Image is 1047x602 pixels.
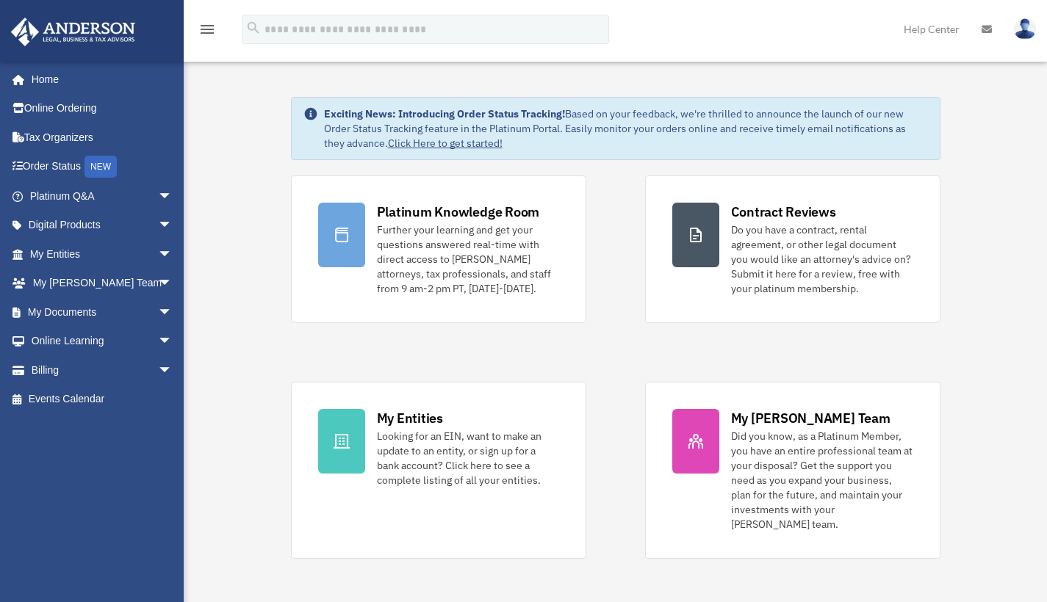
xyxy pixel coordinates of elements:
div: Contract Reviews [731,203,836,221]
div: Did you know, as a Platinum Member, you have an entire professional team at your disposal? Get th... [731,429,913,532]
a: Online Ordering [10,94,195,123]
div: My Entities [377,409,443,427]
div: Do you have a contract, rental agreement, or other legal document you would like an attorney's ad... [731,222,913,296]
span: arrow_drop_down [158,355,187,385]
span: arrow_drop_down [158,269,187,299]
a: Tax Organizers [10,123,195,152]
a: Digital Productsarrow_drop_down [10,211,195,240]
a: Online Learningarrow_drop_down [10,327,195,356]
a: Home [10,65,187,94]
a: Contract Reviews Do you have a contract, rental agreement, or other legal document you would like... [645,175,940,323]
a: Platinum Q&Aarrow_drop_down [10,181,195,211]
img: User Pic [1014,18,1036,40]
div: Looking for an EIN, want to make an update to an entity, or sign up for a bank account? Click her... [377,429,559,487]
a: My [PERSON_NAME] Teamarrow_drop_down [10,269,195,298]
img: Anderson Advisors Platinum Portal [7,18,140,46]
div: Platinum Knowledge Room [377,203,540,221]
a: Events Calendar [10,385,195,414]
a: Platinum Knowledge Room Further your learning and get your questions answered real-time with dire... [291,175,586,323]
span: arrow_drop_down [158,181,187,211]
strong: Exciting News: Introducing Order Status Tracking! [324,107,565,120]
span: arrow_drop_down [158,239,187,269]
a: menu [198,26,216,38]
i: menu [198,21,216,38]
div: My [PERSON_NAME] Team [731,409,891,427]
a: My Documentsarrow_drop_down [10,297,195,327]
a: My Entitiesarrow_drop_down [10,239,195,269]
span: arrow_drop_down [158,211,187,241]
a: My [PERSON_NAME] Team Did you know, as a Platinum Member, you have an entire professional team at... [645,382,940,559]
div: NEW [84,156,117,178]
a: Order StatusNEW [10,152,195,182]
a: Billingarrow_drop_down [10,355,195,385]
span: arrow_drop_down [158,297,187,327]
div: Further your learning and get your questions answered real-time with direct access to [PERSON_NAM... [377,222,559,296]
a: Click Here to get started! [388,137,503,150]
div: Based on your feedback, we're thrilled to announce the launch of our new Order Status Tracking fe... [324,106,928,150]
span: arrow_drop_down [158,327,187,357]
a: My Entities Looking for an EIN, want to make an update to an entity, or sign up for a bank accoun... [291,382,586,559]
i: search [245,20,262,36]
